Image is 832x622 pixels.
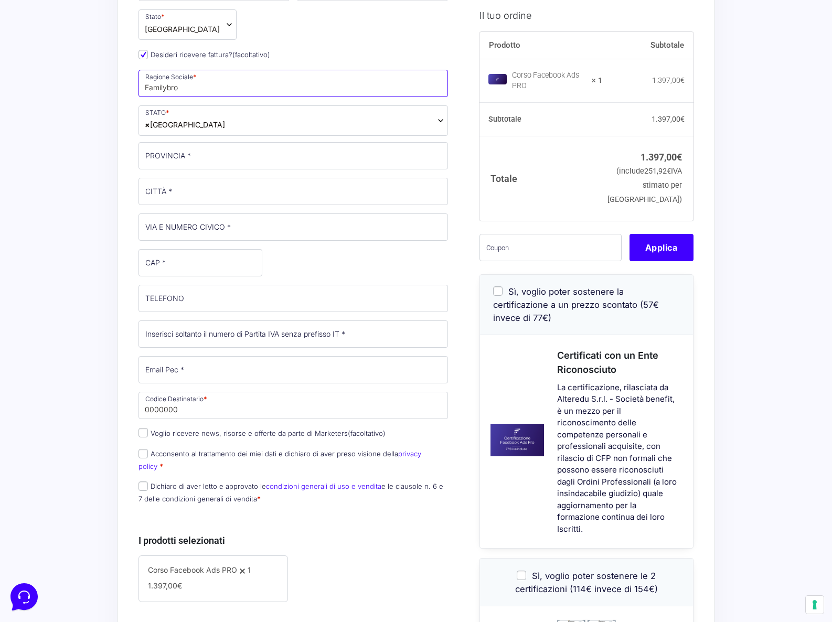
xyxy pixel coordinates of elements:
[480,424,544,456] img: Schermata-2023-01-03-alle-15.10.31-300x181.png
[148,581,182,590] span: 1.397,00
[479,8,694,22] h3: Il tuo ordine
[165,59,193,68] p: 42 min fa
[8,337,73,361] button: Home
[138,533,448,548] h3: I prodotti selezionati
[31,351,49,361] p: Home
[138,285,448,312] input: TELEFONO
[493,286,659,323] span: Sì, voglio poter sostenere la certificazione a un prezzo scontato (57€ invece di 77€)
[112,132,193,141] a: Apri Centro Assistenza
[138,482,443,502] label: Dichiaro di aver letto e approvato le e le clausole n. 6 e 7 delle condizioni generali di vendita
[602,31,694,59] th: Subtotale
[138,449,421,470] a: privacy policy
[138,249,262,276] input: CAP *
[138,142,448,169] input: PROVINCIA *
[138,356,448,383] input: Email Pec *
[145,119,225,130] span: Italia
[644,167,671,176] span: 251,92
[68,96,155,105] span: Inizia una conversazione
[138,392,448,419] input: Codice Destinatario *
[138,50,270,59] label: Desideri ricevere fattura?
[479,233,622,261] input: Coupon
[177,581,182,590] span: €
[13,55,197,86] a: AuraTi risponderemo il prima possibile 🙂 Per non perdere questa conversazione, lasciaci una mail ...
[515,570,658,594] span: Sì, voglio poter sostenere le 2 certificazioni (114€ invece di 154€)
[138,50,148,59] input: Desideri ricevere fattura?(facoltativo)
[488,74,507,84] img: Corso Facebook Ads PRO
[162,351,177,361] p: Aiuto
[145,119,150,130] span: ×
[641,151,682,162] bdi: 1.397,00
[607,167,682,204] small: (include IVA stimato per [GEOGRAPHIC_DATA])
[630,233,694,261] button: Applica
[138,178,448,205] input: CITTÀ *
[138,213,448,241] input: VIA E NUMERO CIVICO *
[348,429,386,437] span: (facoltativo)
[8,8,176,25] h2: Ciao da Marketers 👋
[138,9,237,40] span: Stato
[266,482,381,490] a: condizioni generali di uso e vendita
[479,102,603,136] th: Subtotale
[44,71,159,82] p: Ti risponderemo il prima possibile 🙂 Per non perdere questa conversazione, lasciaci una mail di c...
[138,481,148,491] input: Dichiaro di aver letto e approvato lecondizioni generali di uso e venditae le clausole n. 6 e 7 d...
[73,337,137,361] button: Messaggi
[557,381,680,535] p: La certificazione, rilasciata da Alteredu S.r.l. - Società benefit, è un mezzo per il riconoscime...
[232,50,270,59] span: (facoltativo)
[677,151,682,162] span: €
[680,76,685,84] span: €
[652,76,685,84] bdi: 1.397,00
[91,351,119,361] p: Messaggi
[8,581,40,613] iframe: Customerly Messenger Launcher
[680,114,685,123] span: €
[17,42,89,50] span: Le tue conversazioni
[512,70,585,91] div: Corso Facebook Ads PRO
[138,449,148,458] input: Acconsento al trattamento dei miei dati e dichiaro di aver preso visione dellaprivacy policy
[479,136,603,220] th: Totale
[138,449,421,470] label: Acconsento al trattamento dei miei dati e dichiaro di aver preso visione della
[493,286,503,296] input: Sì, voglio poter sostenere la certificazione a un prezzo scontato (57€ invece di 77€)
[137,337,201,361] button: Aiuto
[592,75,602,85] strong: × 1
[93,42,193,50] a: [DEMOGRAPHIC_DATA] tutto
[138,70,448,97] input: Ragione Sociale *
[24,155,172,165] input: Cerca un articolo...
[17,60,38,81] img: dark
[148,565,237,574] span: Corso Facebook Ads PRO
[652,114,685,123] bdi: 1.397,00
[138,428,148,437] input: Voglio ricevere news, risorse e offerte da parte di Marketers(facoltativo)
[517,571,526,580] input: Sì, voglio poter sostenere le 2 certificazioni (114€ invece di 154€)
[248,565,251,574] span: 1
[17,132,82,141] span: Trova una risposta
[479,31,603,59] th: Prodotto
[667,167,671,176] span: €
[138,429,386,437] label: Voglio ricevere news, risorse e offerte da parte di Marketers
[806,596,824,614] button: Le tue preferenze relative al consenso per le tecnologie di tracciamento
[145,24,220,35] span: Italia
[17,90,193,111] button: Inizia una conversazione
[138,105,448,136] span: Italia
[557,349,658,374] span: Certificati con un Ente Riconosciuto
[138,320,448,348] input: Inserisci soltanto il numero di Partita IVA senza prefisso IT *
[44,59,159,69] span: Aura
